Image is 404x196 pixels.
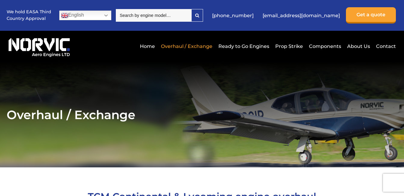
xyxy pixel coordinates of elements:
[346,7,396,24] a: Get a quote
[159,39,214,54] a: Overhaul / Exchange
[346,39,372,54] a: About Us
[116,9,191,22] input: Search by engine model…
[260,8,343,23] a: [EMAIL_ADDRESS][DOMAIN_NAME]
[209,8,257,23] a: [PHONE_NUMBER]
[375,39,396,54] a: Contact
[307,39,343,54] a: Components
[274,39,304,54] a: Prop Strike
[217,39,271,54] a: Ready to Go Engines
[7,9,52,22] p: We hold EASA Third Country Approval
[61,12,68,19] img: en
[7,107,398,122] h2: Overhaul / Exchange
[138,39,156,54] a: Home
[7,35,72,57] img: Norvic Aero Engines logo
[59,11,111,20] a: English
